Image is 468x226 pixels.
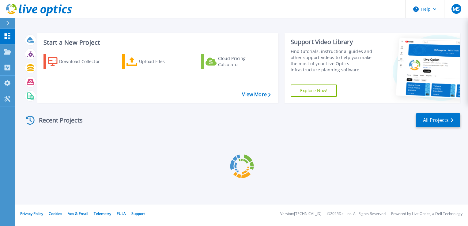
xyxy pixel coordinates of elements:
[43,54,112,69] a: Download Collector
[49,211,62,216] a: Cookies
[131,211,145,216] a: Support
[59,55,108,68] div: Download Collector
[291,38,379,46] div: Support Video Library
[218,55,267,68] div: Cloud Pricing Calculator
[291,85,337,97] a: Explore Now!
[453,6,460,11] span: MS
[20,211,43,216] a: Privacy Policy
[94,211,111,216] a: Telemetry
[117,211,126,216] a: EULA
[139,55,188,68] div: Upload Files
[291,48,379,73] div: Find tutorials, instructional guides and other support videos to help you make the most of your L...
[68,211,88,216] a: Ads & Email
[122,54,191,69] a: Upload Files
[327,212,386,216] li: © 2025 Dell Inc. All Rights Reserved
[242,92,270,97] a: View More
[201,54,270,69] a: Cloud Pricing Calculator
[24,113,91,128] div: Recent Projects
[391,212,462,216] li: Powered by Live Optics, a Dell Technology
[43,39,270,46] h3: Start a New Project
[280,212,322,216] li: Version: [TECHNICAL_ID]
[416,113,460,127] a: All Projects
